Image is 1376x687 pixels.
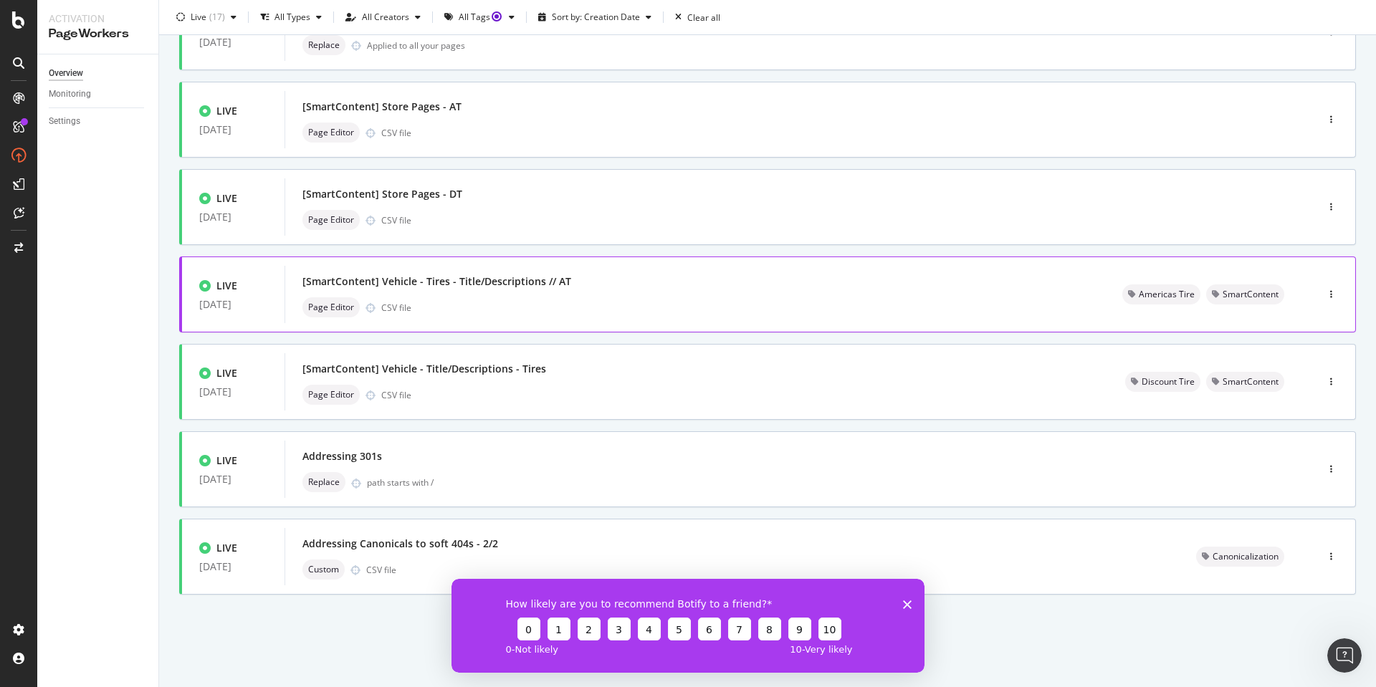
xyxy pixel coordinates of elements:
[308,478,340,486] span: Replace
[302,449,382,463] div: Addressing 301s
[308,41,340,49] span: Replace
[49,66,83,81] div: Overview
[209,13,225,21] div: ( 17 )
[490,10,503,23] div: Tooltip anchor
[302,274,571,289] div: [SmartContent] Vehicle - Tires - Title/Descriptions // AT
[199,211,267,223] div: [DATE]
[302,537,498,551] div: Addressing Canonicals to soft 404s - 2/2
[302,100,462,114] div: [SmartContent] Store Pages - AT
[1122,284,1200,304] div: neutral label
[459,13,503,21] div: All Tags
[308,565,339,574] span: Custom
[302,210,360,230] div: neutral label
[366,564,396,576] div: CSV file
[49,87,91,102] div: Monitoring
[199,124,267,135] div: [DATE]
[49,66,148,81] a: Overview
[49,114,148,129] a: Settings
[532,6,657,29] button: Sort by: Creation Date
[302,297,360,317] div: neutral label
[669,6,720,29] button: Clear all
[687,11,720,23] div: Clear all
[216,191,237,206] div: LIVE
[254,6,328,29] button: All Types
[302,35,345,55] div: neutral label
[1223,290,1279,299] span: SmartContent
[171,6,242,29] button: Live(17)
[302,472,345,492] div: neutral label
[49,87,148,102] a: Monitoring
[381,389,411,401] div: CSV file
[49,114,80,129] div: Settings
[199,474,267,485] div: [DATE]
[1142,378,1195,386] span: Discount Tire
[1206,372,1284,392] div: neutral label
[308,128,354,137] span: Page Editor
[1139,290,1195,299] span: Americas Tire
[302,385,360,405] div: neutral label
[1125,372,1200,392] div: neutral label
[381,127,411,139] div: CSV file
[216,279,237,293] div: LIVE
[216,104,237,118] div: LIVE
[367,476,1256,489] div: path starts with /
[302,362,546,376] div: [SmartContent] Vehicle - Title/Descriptions - Tires
[302,559,345,580] div: neutral label
[1213,552,1279,561] span: Canonicalization
[302,122,360,143] div: neutral label
[49,11,147,26] div: Activation
[340,6,426,29] button: All Creators
[199,37,267,48] div: [DATE]
[216,541,237,555] div: LIVE
[302,187,462,201] div: [SmartContent] Store Pages - DT
[1196,547,1284,567] div: neutral label
[49,26,147,42] div: PageWorkers
[199,386,267,398] div: [DATE]
[216,453,237,468] div: LIVE
[199,561,267,572] div: [DATE]
[308,303,354,312] span: Page Editor
[216,366,237,380] div: LIVE
[1206,284,1284,304] div: neutral label
[552,13,640,21] div: Sort by: Creation Date
[191,13,206,21] div: Live
[308,390,354,399] span: Page Editor
[308,216,354,224] span: Page Editor
[274,13,310,21] div: All Types
[381,302,411,314] div: CSV file
[1327,638,1362,673] iframe: Intercom live chat
[367,39,465,52] div: Applied to all your pages
[381,214,411,226] div: CSV file
[1223,378,1279,386] span: SmartContent
[362,13,409,21] div: All Creators
[199,299,267,310] div: [DATE]
[451,579,924,673] iframe: Survey from Botify
[439,6,520,29] button: All TagsTooltip anchor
